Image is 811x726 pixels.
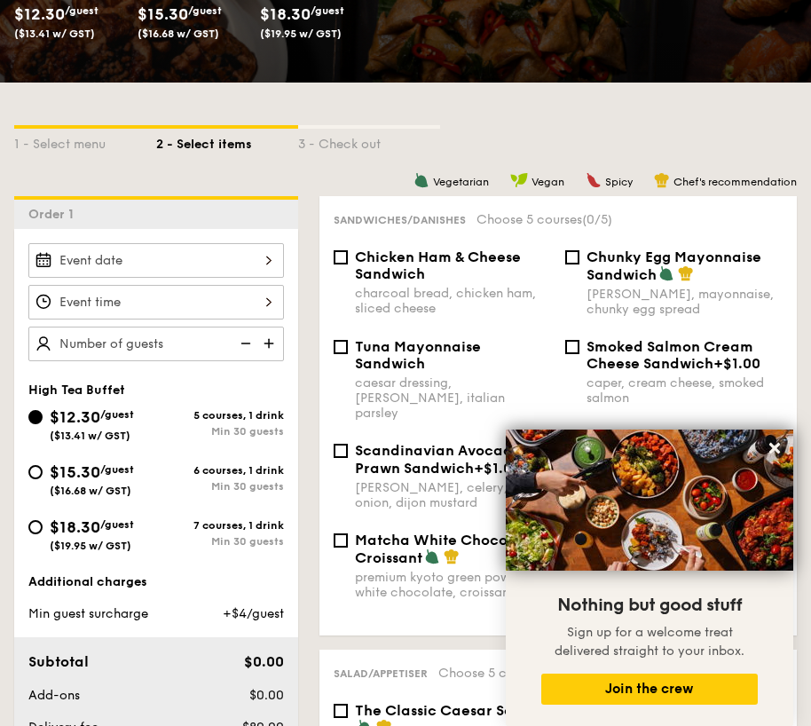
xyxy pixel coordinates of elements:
img: icon-spicy.37a8142b.svg [586,172,602,188]
span: $0.00 [244,653,284,670]
div: [PERSON_NAME], celery, red onion, dijon mustard [355,480,551,510]
input: Matcha White Chocolate Croissantpremium kyoto green powder, white chocolate, croissant [334,533,348,548]
div: 7 courses, 1 drink [156,519,284,532]
span: $18.30 [50,517,100,537]
span: Order 1 [28,207,81,222]
span: Sign up for a welcome treat delivered straight to your inbox. [555,625,744,659]
span: $15.30 [50,462,100,482]
span: Chef's recommendation [673,176,797,188]
img: icon-add.58712e84.svg [257,327,284,360]
span: $15.30 [138,4,188,24]
span: Vegan [531,176,564,188]
span: +$1.00 [474,460,521,477]
span: ($19.95 w/ GST) [260,28,342,40]
span: $18.30 [260,4,311,24]
div: Min 30 guests [156,535,284,548]
span: /guest [100,408,134,421]
div: caesar dressing, [PERSON_NAME], italian parsley [355,375,551,421]
span: (0/5) [582,212,612,227]
span: Smoked Salmon Cream Cheese Sandwich [587,338,753,372]
span: Tuna Mayonnaise Sandwich [355,338,481,372]
input: $15.30/guest($16.68 w/ GST)6 courses, 1 drinkMin 30 guests [28,465,43,479]
span: ($16.68 w/ GST) [50,485,131,497]
input: Tuna Mayonnaise Sandwichcaesar dressing, [PERSON_NAME], italian parsley [334,340,348,354]
img: icon-reduce.1d2dbef1.svg [231,327,257,360]
span: +$1.00 [713,355,760,372]
div: Min 30 guests [156,480,284,493]
span: Nothing but good stuff [557,595,742,616]
span: ($19.95 w/ GST) [50,540,131,552]
div: Additional charges [28,573,284,591]
div: 6 courses, 1 drink [156,464,284,477]
span: $12.30 [14,4,65,24]
span: /guest [188,4,222,17]
div: Min 30 guests [156,425,284,438]
input: Event time [28,285,284,320]
span: $0.00 [249,688,284,703]
img: icon-vegetarian.fe4039eb.svg [413,172,429,188]
span: Sandwiches/Danishes [334,214,466,226]
input: Chicken Ham & Cheese Sandwichcharcoal bread, chicken ham, sliced cheese [334,250,348,264]
span: /guest [65,4,98,17]
div: 3 - Check out [298,129,440,154]
span: Min guest surcharge [28,606,148,621]
div: 2 - Select items [156,129,298,154]
span: Choose 5 courses [438,666,574,681]
span: $12.30 [50,407,100,427]
div: charcoal bread, chicken ham, sliced cheese [355,286,551,316]
input: Event date [28,243,284,278]
img: icon-vegan.f8ff3823.svg [510,172,528,188]
img: icon-vegetarian.fe4039eb.svg [658,265,674,281]
div: premium kyoto green powder, white chocolate, croissant [355,570,551,600]
span: ($13.41 w/ GST) [50,430,130,442]
span: Matcha White Chocolate Croissant [355,532,536,566]
div: 5 courses, 1 drink [156,409,284,422]
span: Choose 5 courses [476,212,612,227]
input: $12.30/guest($13.41 w/ GST)5 courses, 1 drinkMin 30 guests [28,410,43,424]
span: ($16.68 w/ GST) [138,28,219,40]
span: Chicken Ham & Cheese Sandwich [355,249,521,282]
span: Chunky Egg Mayonnaise Sandwich [587,249,761,283]
img: DSC07876-Edit02-Large.jpeg [506,430,793,571]
img: icon-chef-hat.a58ddaea.svg [444,548,460,564]
img: icon-chef-hat.a58ddaea.svg [678,265,694,281]
span: High Tea Buffet [28,383,125,398]
input: Scandinavian Avocado Prawn Sandwich+$1.00[PERSON_NAME], celery, red onion, dijon mustard [334,444,348,458]
span: Subtotal [28,653,89,670]
div: caper, cream cheese, smoked salmon [587,375,783,406]
span: Scandinavian Avocado Prawn Sandwich [355,442,522,477]
span: Add-ons [28,688,80,703]
img: icon-chef-hat.a58ddaea.svg [654,172,670,188]
button: Join the crew [541,674,758,705]
div: [PERSON_NAME], mayonnaise, chunky egg spread [587,287,783,317]
input: Number of guests [28,327,284,361]
input: Chunky Egg Mayonnaise Sandwich[PERSON_NAME], mayonnaise, chunky egg spread [565,250,579,264]
span: /guest [311,4,344,17]
span: ($13.41 w/ GST) [14,28,95,40]
button: Close [760,434,789,462]
span: /guest [100,463,134,476]
span: The Classic Caesar Salad [355,702,538,719]
span: Vegetarian [433,176,489,188]
input: Smoked Salmon Cream Cheese Sandwich+$1.00caper, cream cheese, smoked salmon [565,340,579,354]
img: icon-vegetarian.fe4039eb.svg [424,548,440,564]
span: Salad/Appetiser [334,667,428,680]
span: /guest [100,518,134,531]
span: +$4/guest [223,606,284,621]
span: Spicy [605,176,633,188]
div: 1 - Select menu [14,129,156,154]
input: $18.30/guest($19.95 w/ GST)7 courses, 1 drinkMin 30 guests [28,520,43,534]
